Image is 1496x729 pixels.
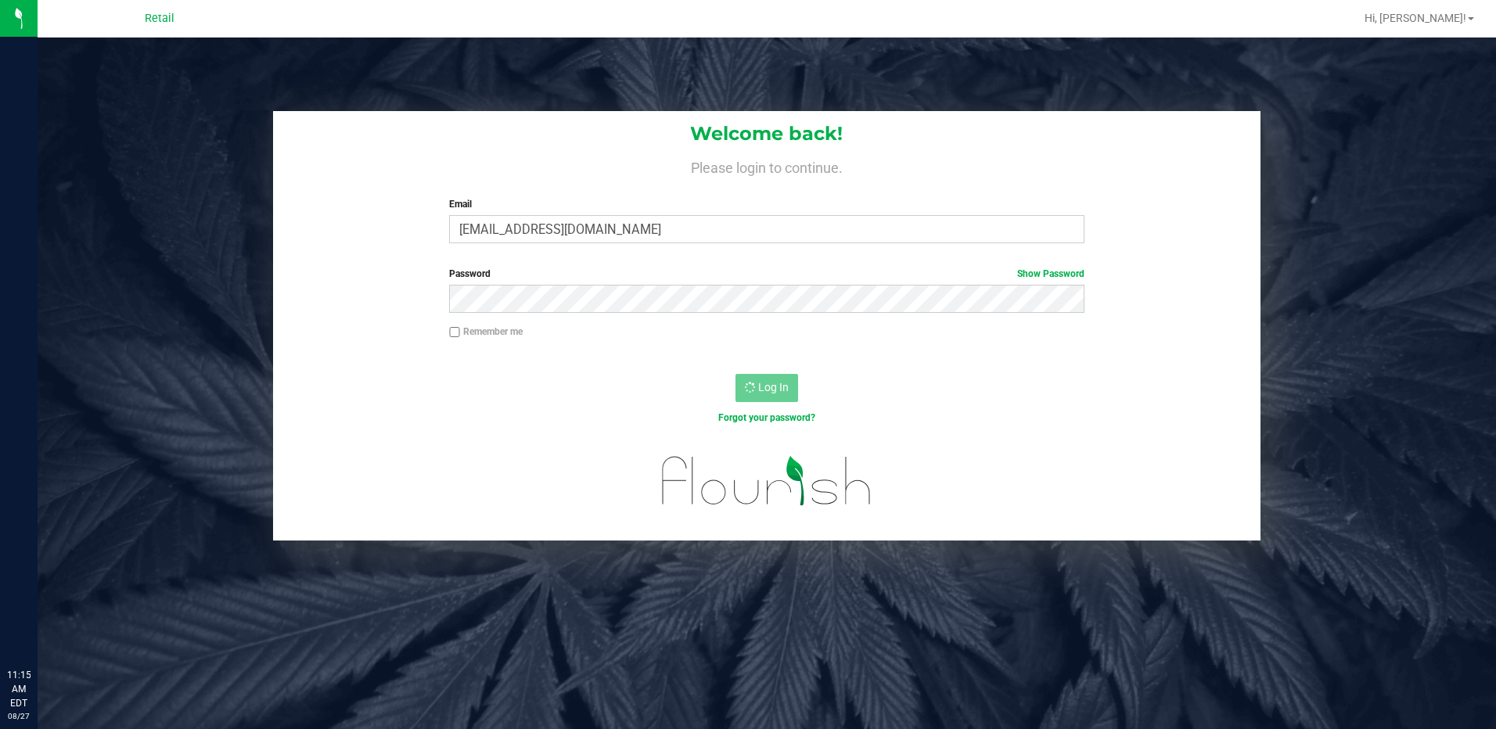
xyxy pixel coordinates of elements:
[1365,12,1466,24] span: Hi, [PERSON_NAME]!
[145,12,174,25] span: Retail
[7,668,31,710] p: 11:15 AM EDT
[273,156,1261,175] h4: Please login to continue.
[643,441,890,521] img: flourish_logo.svg
[449,268,491,279] span: Password
[449,327,460,338] input: Remember me
[273,124,1261,144] h1: Welcome back!
[449,197,1084,211] label: Email
[1017,268,1084,279] a: Show Password
[758,381,789,393] span: Log In
[7,710,31,722] p: 08/27
[718,412,815,423] a: Forgot your password?
[449,325,523,339] label: Remember me
[735,374,798,402] button: Log In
